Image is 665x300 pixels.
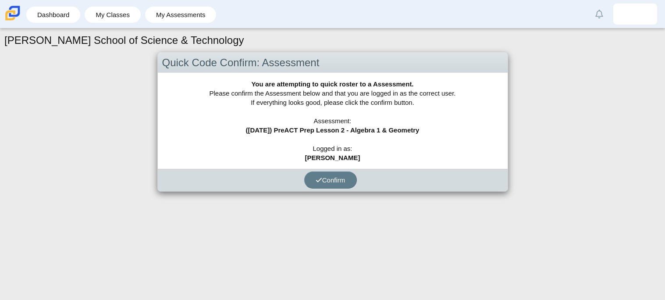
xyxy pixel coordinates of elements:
div: Please confirm the Assessment below and that you are logged in as the correct user. If everything... [158,73,508,169]
a: Alerts [590,4,609,24]
span: Confirm [316,176,345,184]
b: You are attempting to quick roster to a Assessment. [251,80,413,88]
img: Carmen School of Science & Technology [4,4,22,22]
a: My Assessments [149,7,212,23]
b: ([DATE]) PreACT Prep Lesson 2 - Algebra 1 & Geometry [246,126,420,134]
img: lamiya.martin.sJjv8i [628,7,642,21]
button: Confirm [304,171,357,189]
a: lamiya.martin.sJjv8i [613,4,657,25]
b: [PERSON_NAME] [305,154,360,161]
h1: [PERSON_NAME] School of Science & Technology [4,33,244,48]
a: Carmen School of Science & Technology [4,16,22,24]
div: Quick Code Confirm: Assessment [158,53,508,73]
a: Dashboard [31,7,76,23]
a: My Classes [89,7,136,23]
